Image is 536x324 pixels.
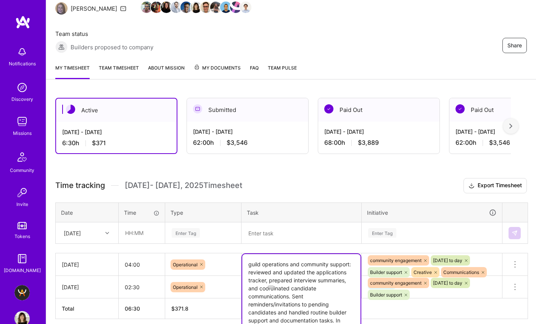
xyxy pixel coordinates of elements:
img: A.Team - Grow A.Team's Community & Demand [14,285,30,300]
div: Tokens [14,232,30,240]
div: Notifications [9,60,36,68]
span: community engagement [370,258,422,263]
button: Share [502,38,527,53]
div: 62:00 h [193,139,302,147]
th: Task [241,202,362,222]
a: FAQ [250,64,259,79]
div: Time [124,209,159,217]
img: Team Member Avatar [220,2,232,13]
img: right [509,123,512,129]
img: logo [15,15,31,29]
span: Team Pulse [268,65,297,71]
a: Team Member Avatar [221,1,231,14]
div: Paid Out [318,98,439,122]
img: bell [14,44,30,60]
span: Builder support [370,292,402,298]
input: HH:MM [119,277,165,297]
a: Team Member Avatar [181,1,191,14]
img: Team Member Avatar [171,2,182,13]
span: Builder support [370,269,402,275]
span: [DATE] to day [433,280,462,286]
img: Team Member Avatar [230,2,241,13]
img: Paid Out [456,104,465,113]
span: Time tracking [55,181,105,190]
span: $3,546 [227,139,248,147]
a: Team Member Avatar [151,1,161,14]
div: Enter Tag [368,227,396,239]
div: 6:30 h [62,139,171,147]
div: [DATE] [64,229,81,237]
th: 06:30 [119,298,165,319]
div: Enter Tag [172,227,200,239]
img: Builders proposed to company [55,41,68,53]
a: About Mission [148,64,185,79]
span: Operational [173,284,198,290]
div: Invite [16,200,28,208]
input: HH:MM [119,254,165,275]
img: Submitted [193,104,202,113]
a: Team Member Avatar [241,1,251,14]
img: Community [13,148,31,166]
div: Submitted [187,98,308,122]
div: [DOMAIN_NAME] [4,266,41,274]
span: $3,889 [358,139,379,147]
span: Creative [414,269,432,275]
img: Active [66,105,75,114]
img: Team Member Avatar [240,2,251,13]
img: Team Member Avatar [141,2,152,13]
a: A.Team - Grow A.Team's Community & Demand [13,285,32,300]
a: Team Member Avatar [191,1,201,14]
span: $371 [92,139,106,147]
span: [DATE] - [DATE] , 2025 Timesheet [125,181,242,190]
img: discovery [14,80,30,95]
img: Team Architect [55,2,68,15]
div: [DATE] [62,283,112,291]
div: [DATE] [62,261,112,269]
img: guide book [14,251,30,266]
i: icon Chevron [105,231,109,235]
input: HH:MM [119,223,164,243]
a: My timesheet [55,64,90,79]
img: Paid Out [324,104,333,113]
img: Submit [512,230,518,236]
div: [DATE] - [DATE] [62,128,171,136]
img: Invite [14,185,30,200]
span: Communications [443,269,479,275]
button: Export Timesheet [464,178,527,193]
div: [PERSON_NAME] [71,5,117,13]
span: Share [507,42,522,49]
img: Team Member Avatar [190,2,202,13]
a: Team timesheet [99,64,139,79]
div: Initiative [367,208,497,217]
a: My Documents [194,64,241,79]
span: Operational [173,262,198,267]
span: Builders proposed to company [71,43,153,51]
th: Total [56,298,119,319]
div: [DATE] - [DATE] [324,128,433,136]
div: [DATE] - [DATE] [193,128,302,136]
img: Team Member Avatar [200,2,212,13]
th: Date [56,202,119,222]
span: My Documents [194,64,241,72]
i: icon Mail [120,5,126,11]
a: Team Member Avatar [201,1,211,14]
span: [DATE] to day [433,258,462,263]
a: Team Member Avatar [231,1,241,14]
img: Team Member Avatar [180,2,192,13]
a: Team Member Avatar [161,1,171,14]
i: icon Download [468,182,475,190]
span: $3,546 [489,139,510,147]
img: Team Member Avatar [161,2,172,13]
span: community engagement [370,280,422,286]
div: Community [10,166,34,174]
img: tokens [18,222,27,229]
a: Team Member Avatar [211,1,221,14]
div: 68:00 h [324,139,433,147]
a: Team Member Avatar [171,1,181,14]
div: Active [56,99,177,122]
th: Type [165,202,241,222]
a: Team Pulse [268,64,297,79]
a: Team Member Avatar [142,1,151,14]
span: Team status [55,30,153,38]
span: $ 371.8 [171,305,188,312]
